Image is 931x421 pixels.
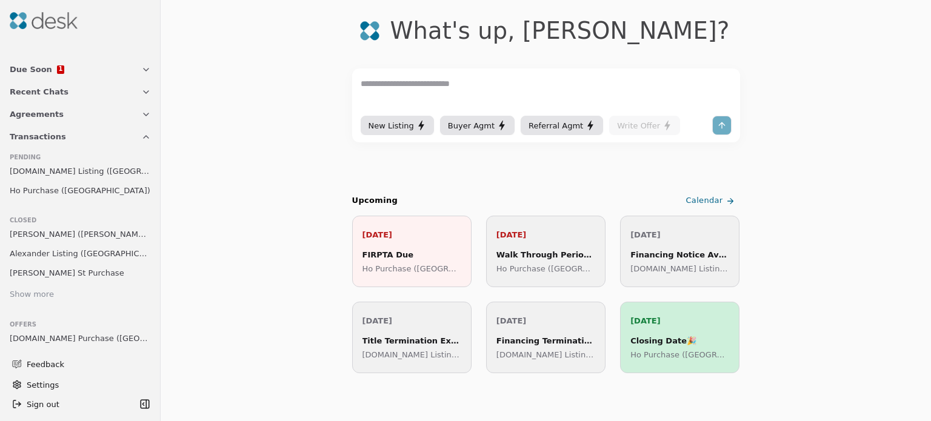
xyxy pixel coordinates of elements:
p: Ho Purchase ([GEOGRAPHIC_DATA]) [362,262,461,275]
span: Alexander Listing ([GEOGRAPHIC_DATA]) [10,247,151,260]
a: [DATE]Financing Notice Available[DOMAIN_NAME] Listing ([GEOGRAPHIC_DATA]) [620,216,739,287]
button: Referral Agmt [521,116,603,135]
button: Due Soon1 [2,58,158,81]
span: [PERSON_NAME] ([PERSON_NAME][GEOGRAPHIC_DATA]) [10,228,151,240]
div: Pending [10,153,151,162]
button: Recent Chats [2,81,158,103]
img: logo [359,21,380,41]
h2: Upcoming [352,194,398,207]
span: Sign out [27,398,59,411]
p: [DOMAIN_NAME] Listing ([GEOGRAPHIC_DATA]) [362,348,461,361]
div: Walk Through Period Begins [496,248,595,261]
div: Title Termination Expires [362,334,461,347]
span: Referral Agmt [529,119,583,132]
span: Agreements [10,108,64,121]
p: [DATE] [496,314,595,327]
a: [DATE]Title Termination Expires[DOMAIN_NAME] Listing ([GEOGRAPHIC_DATA]) [352,302,472,373]
p: [DATE] [362,314,461,327]
a: [DATE]Financing Termination Deadline[DOMAIN_NAME] Listing ([GEOGRAPHIC_DATA]) [486,302,606,373]
p: [DATE] [496,228,595,241]
a: [DATE]Walk Through Period BeginsHo Purchase ([GEOGRAPHIC_DATA]) [486,216,606,287]
div: New Listing [369,119,426,132]
p: [DOMAIN_NAME] Listing ([GEOGRAPHIC_DATA]) [630,262,729,275]
div: Offers [10,320,151,330]
span: Ho Purchase ([GEOGRAPHIC_DATA]) [10,184,150,197]
div: FIRPTA Due [362,248,461,261]
div: Closing Date 🎉 [630,334,729,347]
p: [DOMAIN_NAME] Listing ([GEOGRAPHIC_DATA]) [496,348,595,361]
a: [DATE]Closing Date🎉Ho Purchase ([GEOGRAPHIC_DATA]) [620,302,739,373]
p: [DATE] [630,314,729,327]
span: [DOMAIN_NAME] Purchase ([GEOGRAPHIC_DATA]) [10,332,151,345]
span: [DOMAIN_NAME] Listing ([GEOGRAPHIC_DATA]) [10,165,151,177]
p: [DATE] [362,228,461,241]
div: Financing Notice Available [630,248,729,261]
span: Recent Chats [10,85,68,98]
button: Agreements [2,103,158,125]
button: Transactions [2,125,158,148]
span: Calendar [686,194,722,207]
div: What's up , [PERSON_NAME] ? [390,17,729,44]
p: Ho Purchase ([GEOGRAPHIC_DATA]) [630,348,729,361]
span: [PERSON_NAME] St Purchase [10,267,124,279]
button: Buyer Agmt [440,116,515,135]
span: Due Soon [10,63,52,76]
p: Ho Purchase ([GEOGRAPHIC_DATA]) [496,262,595,275]
span: 1 [58,66,62,72]
span: Buyer Agmt [448,119,495,132]
a: [DATE]FIRPTA DueHo Purchase ([GEOGRAPHIC_DATA]) [352,216,472,287]
div: Closed [10,216,151,225]
button: Settings [7,375,153,394]
div: Show more [10,288,54,301]
button: Sign out [7,394,136,414]
span: Feedback [27,358,144,371]
a: Calendar [683,191,739,211]
div: Financing Termination Deadline [496,334,595,347]
img: Desk [10,12,78,29]
p: [DATE] [630,228,729,241]
span: Settings [27,379,59,391]
button: Feedback [5,353,151,375]
span: Transactions [10,130,66,143]
button: New Listing [361,116,434,135]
